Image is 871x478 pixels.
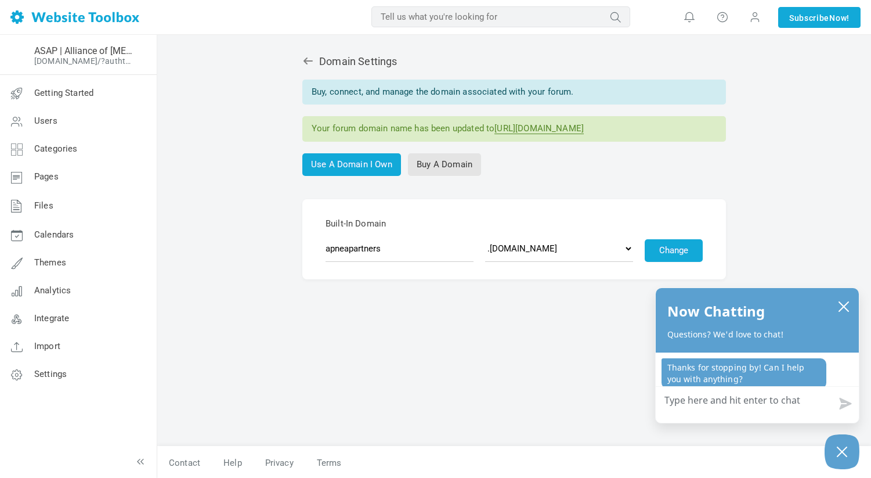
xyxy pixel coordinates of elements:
a: Help [212,453,254,473]
div: Your forum domain name has been updated to [302,116,726,142]
span: Getting Started [34,88,93,98]
img: pfavico.ico [8,46,26,64]
span: Analytics [34,285,71,296]
p: Questions? We'd love to chat! [667,329,847,340]
div: chat [656,353,859,392]
span: Integrate [34,313,69,324]
a: SubscribeNow! [778,7,861,28]
a: Terms [305,453,342,473]
button: close chatbox [834,298,853,314]
button: Change [645,239,703,262]
span: Users [34,116,57,126]
div: Buy, connect, and manage the domain associated with your forum. [302,80,726,105]
button: Send message [830,390,859,417]
span: Built-In Domain [326,217,703,231]
span: Categories [34,143,78,154]
span: Files [34,200,53,211]
a: Privacy [254,453,305,473]
a: Contact [157,453,212,473]
input: Tell us what you're looking for [371,6,630,27]
span: Settings [34,369,67,379]
a: [URL][DOMAIN_NAME] [494,123,584,134]
span: Pages [34,171,59,182]
a: Use A Domain I Own [302,153,401,176]
h2: Now Chatting [667,300,765,323]
p: Thanks for stopping by! Can I help you with anything? [662,358,826,389]
span: Themes [34,257,66,268]
button: Close Chatbox [825,434,859,469]
a: Buy A Domain [408,153,481,176]
div: olark chatbox [655,287,859,423]
a: ASAP | Alliance of [MEDICAL_DATA] Partners [34,45,135,56]
span: Calendars [34,229,74,240]
span: Now! [829,12,850,24]
a: [DOMAIN_NAME]/?authtoken=841f41a07674498e1577e33015b97061&rememberMe=1 [34,56,135,66]
h2: Domain Settings [302,55,726,68]
span: Import [34,341,60,351]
